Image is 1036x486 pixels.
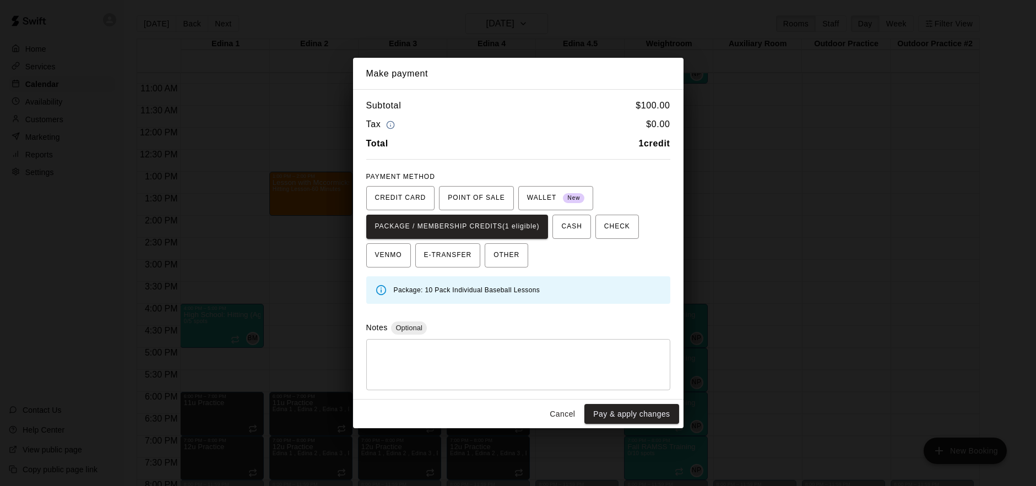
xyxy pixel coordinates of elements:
[366,243,411,267] button: VENMO
[439,186,513,210] button: POINT OF SALE
[639,139,670,148] b: 1 credit
[375,247,402,264] span: VENMO
[415,243,481,267] button: E-TRANSFER
[375,218,540,236] span: PACKAGE / MEMBERSHIP CREDITS (1 eligible)
[552,215,590,239] button: CASH
[561,218,582,236] span: CASH
[366,117,398,132] h6: Tax
[366,186,435,210] button: CREDIT CARD
[424,247,472,264] span: E-TRANSFER
[366,215,549,239] button: PACKAGE / MEMBERSHIP CREDITS(1 eligible)
[604,218,630,236] span: CHECK
[595,215,639,239] button: CHECK
[366,139,388,148] b: Total
[353,58,684,90] h2: Make payment
[518,186,594,210] button: WALLET New
[366,99,402,113] h6: Subtotal
[646,117,670,132] h6: $ 0.00
[394,286,540,294] span: Package: 10 Pack Individual Baseball Lessons
[375,189,426,207] span: CREDIT CARD
[584,404,679,424] button: Pay & apply changes
[527,189,585,207] span: WALLET
[485,243,528,267] button: OTHER
[366,173,435,181] span: PAYMENT METHOD
[636,99,670,113] h6: $ 100.00
[391,324,426,332] span: Optional
[563,191,584,206] span: New
[366,323,388,332] label: Notes
[448,189,505,207] span: POINT OF SALE
[545,404,580,424] button: Cancel
[493,247,519,264] span: OTHER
